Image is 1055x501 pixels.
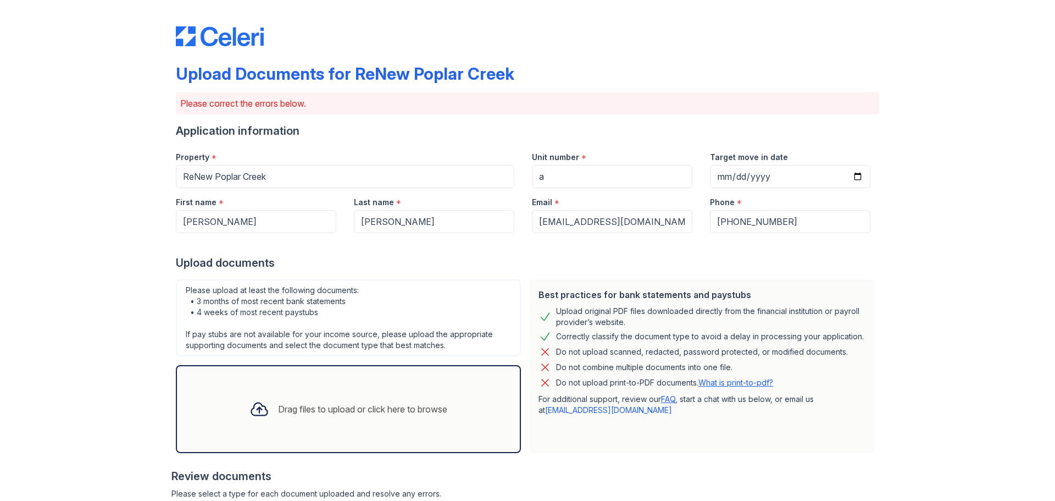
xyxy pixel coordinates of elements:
[176,152,209,163] label: Property
[556,345,848,359] div: Do not upload scanned, redacted, password protected, or modified documents.
[171,469,879,484] div: Review documents
[556,330,864,343] div: Correctly classify the document type to avoid a delay in processing your application.
[354,197,394,208] label: Last name
[176,123,879,139] div: Application information
[532,197,552,208] label: Email
[556,377,773,388] p: Do not upload print-to-PDF documents.
[176,26,264,46] img: CE_Logo_Blue-a8612792a0a2168367f1c8372b55b34899dd931a85d93a1a3d3e32e68fde9ad4.png
[710,152,788,163] label: Target move in date
[171,488,879,499] div: Please select a type for each document uploaded and resolve any errors.
[176,255,879,271] div: Upload documents
[532,152,579,163] label: Unit number
[176,64,514,84] div: Upload Documents for ReNew Poplar Creek
[176,279,521,356] div: Please upload at least the following documents: • 3 months of most recent bank statements • 4 wee...
[278,403,447,416] div: Drag files to upload or click here to browse
[710,197,735,208] label: Phone
[556,361,732,374] div: Do not combine multiple documents into one file.
[661,394,675,404] a: FAQ
[698,378,773,387] a: What is print-to-pdf?
[538,394,866,416] p: For additional support, review our , start a chat with us below, or email us at
[545,405,672,415] a: [EMAIL_ADDRESS][DOMAIN_NAME]
[176,197,216,208] label: First name
[556,306,866,328] div: Upload original PDF files downloaded directly from the financial institution or payroll provider’...
[538,288,866,301] div: Best practices for bank statements and paystubs
[180,97,875,110] p: Please correct the errors below.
